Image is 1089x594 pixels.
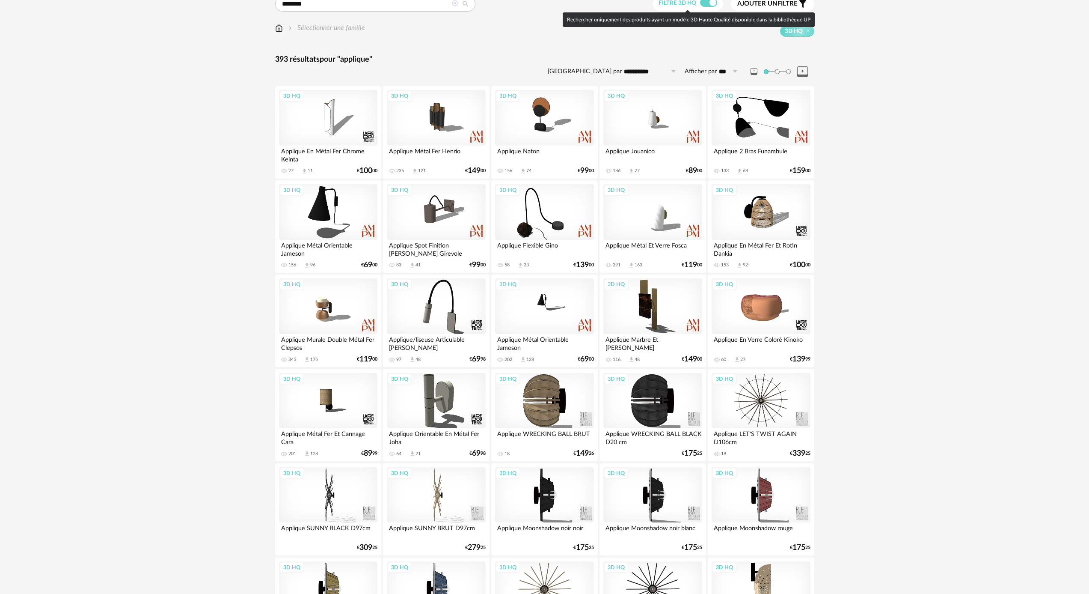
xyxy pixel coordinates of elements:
a: 3D HQ Applique Métal Orientable Jameson 202 Download icon 128 €6900 [491,275,597,367]
div: 3D HQ [604,373,629,385]
div: 3D HQ [712,373,737,385]
span: 175 [684,545,697,551]
div: 27 [740,357,745,363]
span: Ajouter un [737,0,777,7]
div: 3D HQ [496,185,520,196]
div: Applique Spot Finition [PERSON_NAME] Girevole [387,240,485,257]
span: 69 [472,356,481,362]
div: 202 [504,357,512,363]
div: 393 résultats [275,55,814,65]
span: Download icon [734,356,740,363]
div: Applique LET'S TWIST AGAIN D106cm [712,428,810,445]
div: Applique Murale Double Métal Fer Clepsos [279,334,377,351]
div: 153 [721,262,729,268]
div: 175 [310,357,318,363]
div: € 25 [790,451,810,457]
div: 156 [288,262,296,268]
div: 3D HQ [712,279,737,290]
img: svg+xml;base64,PHN2ZyB3aWR0aD0iMTYiIGhlaWdodD0iMTYiIHZpZXdCb3g9IjAgMCAxNiAxNiIgZmlsbD0ibm9uZSIgeG... [287,23,294,33]
span: 89 [688,168,697,174]
div: € 00 [790,262,810,268]
a: 3D HQ Applique SUNNY BLACK D97cm €30925 [275,463,381,556]
div: 235 [396,168,404,174]
a: 3D HQ Applique Orientable En Métal Fer Joha 64 Download icon 21 €6998 [383,369,489,462]
span: 149 [468,168,481,174]
span: 69 [472,451,481,457]
div: 23 [524,262,529,268]
div: 121 [418,168,426,174]
span: Download icon [304,262,310,269]
div: 116 [613,357,620,363]
a: 3D HQ Applique Jouanico 186 Download icon 77 €8900 [599,86,706,179]
span: 100 [792,262,805,268]
span: 99 [472,262,481,268]
span: 149 [684,356,697,362]
div: 11 [308,168,313,174]
div: Applique En Verre Coloré Kinoko [712,334,810,351]
div: 97 [396,357,401,363]
span: pour "applique" [320,56,372,63]
a: 3D HQ Applique En Métal Fer Et Rotin Dankia 153 Download icon 92 €10000 [708,180,814,273]
label: Afficher par [685,68,717,76]
div: € 00 [578,356,594,362]
span: 149 [576,451,589,457]
div: € 99 [361,451,377,457]
span: 339 [792,451,805,457]
div: 18 [721,451,726,457]
span: Download icon [409,451,415,457]
a: 3D HQ Applique En Métal Fer Chrome Keinta 27 Download icon 11 €10000 [275,86,381,179]
div: 3D HQ [279,373,304,385]
div: € 00 [578,168,594,174]
div: € 00 [361,262,377,268]
span: 100 [359,168,372,174]
div: Rechercher uniquement des produits ayant un modèle 3D Haute Qualité disponible dans la bibliothèq... [563,12,815,27]
a: 3D HQ Applique Naton 156 Download icon 74 €9900 [491,86,597,179]
div: 74 [526,168,531,174]
div: 18 [504,451,510,457]
div: 3D HQ [604,468,629,479]
div: € 25 [465,545,486,551]
div: 133 [721,168,729,174]
span: Download icon [736,168,743,174]
div: 3D HQ [387,90,412,101]
div: 3D HQ [712,90,737,101]
div: 3D HQ [387,185,412,196]
span: Download icon [628,262,635,269]
span: 119 [359,356,372,362]
div: 68 [743,168,748,174]
span: Download icon [304,451,310,457]
span: 309 [359,545,372,551]
div: € 00 [682,262,702,268]
div: € 00 [573,262,594,268]
div: 3D HQ [496,279,520,290]
span: Download icon [628,168,635,174]
div: Applique SUNNY BRUT D97cm [387,522,485,540]
div: 3D HQ [387,279,412,290]
div: 3D HQ [387,373,412,385]
a: 3D HQ Applique Moonshadow noir blanc €17525 [599,463,706,556]
div: Applique Marbre Et [PERSON_NAME] [603,334,702,351]
span: Download icon [412,168,418,174]
a: 3D HQ Applique En Verre Coloré Kinoko 60 Download icon 27 €13999 [708,275,814,367]
div: € 00 [790,168,810,174]
span: Download icon [517,262,524,269]
div: Applique Moonshadow rouge [712,522,810,540]
a: 3D HQ Applique Métal Fer Et Cannage Cara 201 Download icon 128 €8999 [275,369,381,462]
span: Download icon [409,356,415,363]
div: Applique 2 Bras Funambule [712,146,810,163]
span: 69 [580,356,589,362]
div: 3D HQ [604,90,629,101]
div: 41 [415,262,421,268]
div: 3D HQ [279,562,304,573]
span: 99 [580,168,589,174]
div: 64 [396,451,401,457]
span: Download icon [304,356,310,363]
div: 3D HQ [279,279,304,290]
a: 3D HQ Applique WRECKING BALL BRUT 18 €14926 [491,369,597,462]
div: 201 [288,451,296,457]
div: Applique WRECKING BALL BRUT [495,428,593,445]
div: Applique Métal Et Verre Fosca [603,240,702,257]
div: 3D HQ [712,468,737,479]
div: Applique Orientable En Métal Fer Joha [387,428,485,445]
span: 159 [792,168,805,174]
